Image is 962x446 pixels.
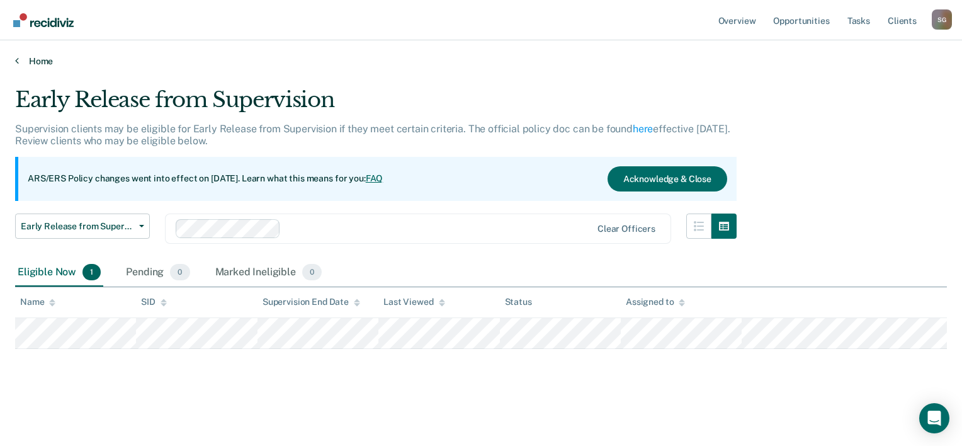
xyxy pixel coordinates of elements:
div: S G [932,9,952,30]
div: Clear officers [597,224,655,234]
a: FAQ [366,173,383,183]
div: Last Viewed [383,297,444,307]
img: Recidiviz [13,13,74,27]
button: Profile dropdown button [932,9,952,30]
a: Home [15,55,947,67]
span: 1 [82,264,101,280]
p: Supervision clients may be eligible for Early Release from Supervision if they meet certain crite... [15,123,730,147]
div: Pending0 [123,259,192,287]
div: Name [20,297,55,307]
div: Marked Ineligible0 [213,259,325,287]
button: Early Release from Supervision [15,214,150,239]
div: Status [505,297,532,307]
p: ARS/ERS Policy changes went into effect on [DATE]. Learn what this means for you: [28,173,383,185]
a: here [633,123,653,135]
div: Assigned to [626,297,685,307]
span: Early Release from Supervision [21,221,134,232]
div: SID [141,297,167,307]
span: 0 [170,264,190,280]
button: Acknowledge & Close [608,166,727,192]
div: Supervision End Date [263,297,360,307]
div: Early Release from Supervision [15,87,737,123]
span: 0 [302,264,322,280]
div: Eligible Now1 [15,259,103,287]
div: Open Intercom Messenger [919,403,949,433]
